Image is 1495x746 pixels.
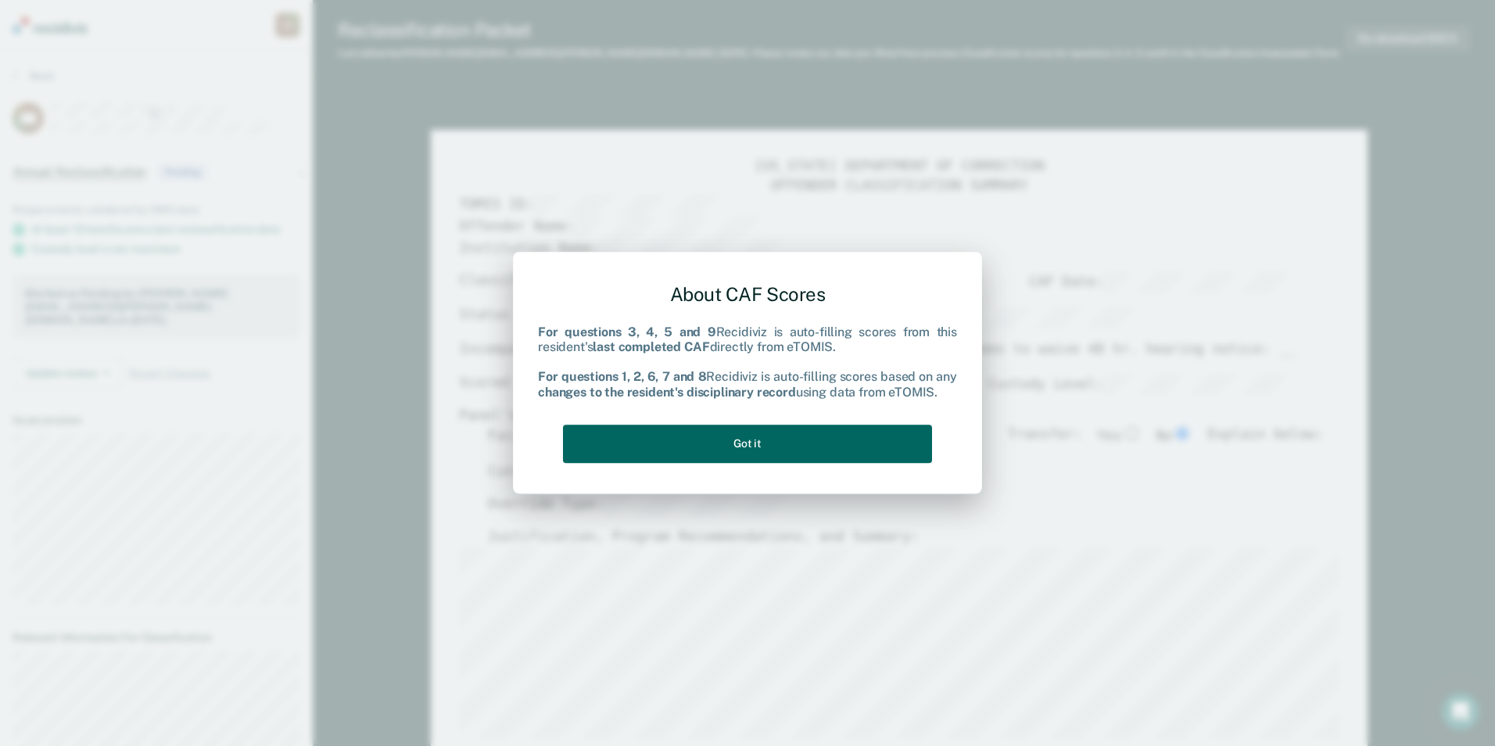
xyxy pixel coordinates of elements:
b: For questions 1, 2, 6, 7 and 8 [538,370,706,385]
b: last completed CAF [593,339,709,354]
b: For questions 3, 4, 5 and 9 [538,325,716,339]
div: About CAF Scores [538,271,957,318]
button: Got it [563,425,932,463]
b: changes to the resident's disciplinary record [538,385,796,400]
div: Recidiviz is auto-filling scores from this resident's directly from eTOMIS. Recidiviz is auto-fil... [538,325,957,400]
